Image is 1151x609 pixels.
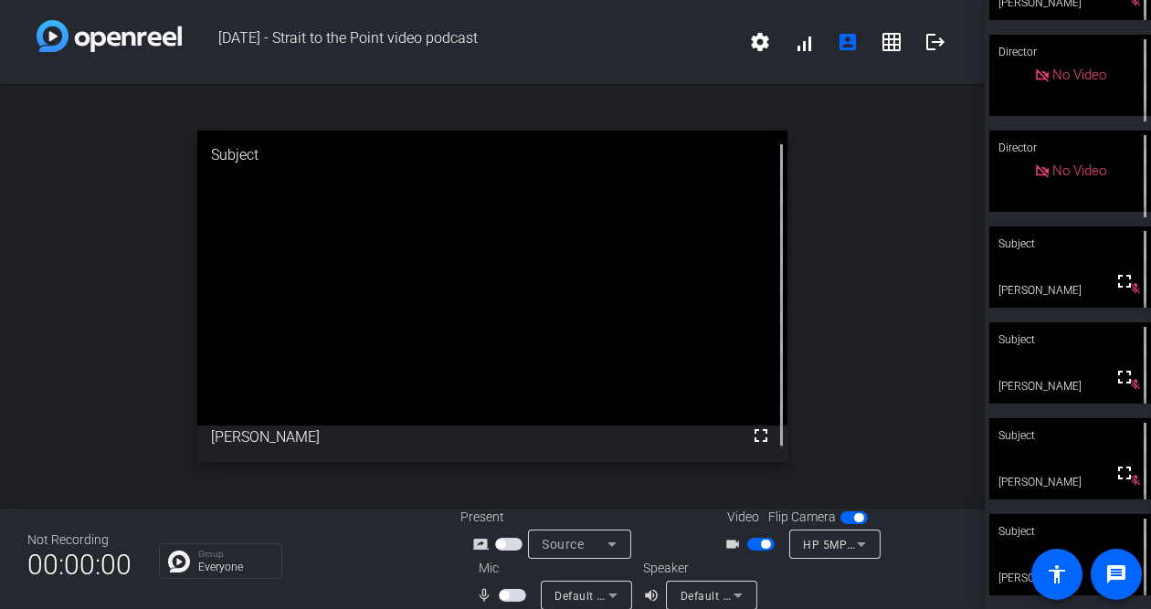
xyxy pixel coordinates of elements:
[1105,563,1127,585] mat-icon: message
[182,20,738,64] span: [DATE] - Strait to the Point video podcast
[681,588,891,603] span: Default - Speakers (2- Realtek(R) Audio)
[989,322,1151,357] div: Subject
[37,20,182,52] img: white-gradient.svg
[27,542,132,587] span: 00:00:00
[473,533,495,555] mat-icon: screen_share_outline
[27,530,132,550] div: Not Recording
[768,508,836,527] span: Flip Camera
[477,584,499,606] mat-icon: mic_none
[198,562,272,572] p: Everyone
[168,551,190,572] img: Chat Icon
[1053,163,1107,179] span: No Video
[1114,270,1135,292] mat-icon: fullscreen
[782,20,826,64] button: signal_cellular_alt
[989,226,1151,261] div: Subject
[989,131,1151,165] div: Director
[460,559,643,578] div: Mic
[643,559,753,578] div: Speaker
[750,425,772,446] mat-icon: fullscreen
[1114,366,1135,388] mat-icon: fullscreen
[643,584,665,606] mat-icon: volume_up
[1114,462,1135,484] mat-icon: fullscreen
[989,35,1151,69] div: Director
[749,31,771,53] mat-icon: settings
[198,550,272,559] p: Group
[197,131,788,180] div: Subject
[881,31,903,53] mat-icon: grid_on
[727,508,759,527] span: Video
[1046,563,1068,585] mat-icon: accessibility
[924,31,946,53] mat-icon: logout
[989,514,1151,549] div: Subject
[837,31,859,53] mat-icon: account_box
[543,537,585,551] span: Source
[804,537,960,551] span: HP 5MP Camera (0408:545f)
[555,588,1022,603] span: Default - Microphone Array (2- Intel® Smart Sound Technology for Digital Microphones)
[1053,67,1107,83] span: No Video
[725,533,747,555] mat-icon: videocam_outline
[989,418,1151,453] div: Subject
[460,508,643,527] div: Present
